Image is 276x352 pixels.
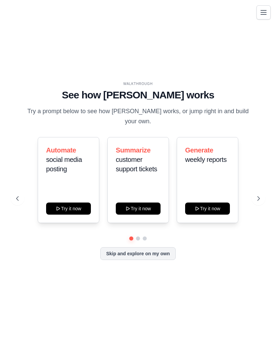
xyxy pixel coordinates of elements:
div: WALKTHROUGH [16,81,260,86]
iframe: Chat Widget [242,320,276,352]
button: Skip and explore on my own [100,247,175,260]
button: Toggle navigation [256,5,271,19]
span: Generate [185,146,213,154]
p: Try a prompt below to see how [PERSON_NAME] works, or jump right in and build your own. [25,106,251,126]
button: Try it now [116,203,161,215]
span: social media posting [46,156,82,173]
span: customer support tickets [116,156,157,173]
span: Automate [46,146,76,154]
h1: See how [PERSON_NAME] works [16,89,260,101]
span: Summarize [116,146,150,154]
span: weekly reports [185,156,227,163]
button: Try it now [185,203,230,215]
button: Try it now [46,203,91,215]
